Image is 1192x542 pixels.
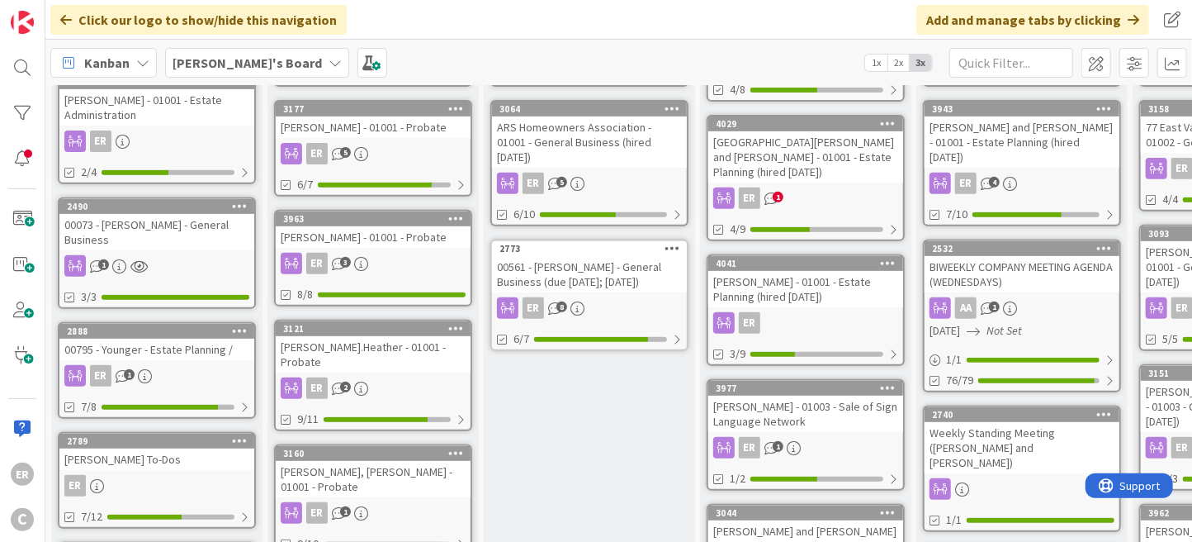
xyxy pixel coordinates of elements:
div: 2773 [499,243,687,254]
span: 6/7 [297,176,313,193]
div: [PERSON_NAME] - 01001 - Probate [276,226,471,248]
span: 6/10 [513,206,535,223]
span: 1 [124,369,135,380]
div: ER [492,297,687,319]
div: ER [708,312,903,334]
div: [GEOGRAPHIC_DATA][PERSON_NAME] and [PERSON_NAME] - 01001 - Estate Planning (hired [DATE]) [708,131,903,183]
span: 4/4 [1162,191,1178,208]
b: [PERSON_NAME]'s Board [173,55,322,71]
div: 3160 [276,446,471,461]
a: 3963[PERSON_NAME] - 01001 - ProbateER8/8 [274,210,472,307]
div: 2888 [59,324,254,339]
span: 3x [910,55,932,71]
div: 00073 - [PERSON_NAME] - General Business [59,214,254,250]
span: 1 [773,441,783,452]
div: ER [739,312,760,334]
div: 3977 [708,381,903,396]
span: 9/11 [297,411,319,428]
div: 4029 [716,118,903,130]
span: 4/9 [730,221,745,238]
span: 4 [989,177,1000,188]
div: 3943[PERSON_NAME] and [PERSON_NAME] - 01001 - Estate Planning (hired [DATE]) [925,102,1119,168]
span: 7/12 [81,508,102,525]
a: 3064ARS Homeowners Association - 01001 - General Business (hired [DATE])ER6/10 [490,100,688,226]
div: ER [955,173,977,194]
div: 3177[PERSON_NAME] - 01001 - Probate [276,102,471,138]
div: 3044 [716,507,903,519]
div: 2789 [59,434,254,449]
span: 8 [556,302,567,312]
div: ER [64,475,86,497]
div: ER [306,143,328,164]
a: 3108[PERSON_NAME] - 01001 - Estate AdministrationER2/4 [58,73,256,184]
div: ER [523,297,544,319]
div: ER [11,463,34,486]
div: 2532BIWEEKLY COMPANY MEETING AGENDA (WEDNESDAYS) [925,241,1119,292]
div: 2888 [67,326,254,337]
span: 1x [865,55,887,71]
a: 2532BIWEEKLY COMPANY MEETING AGENDA (WEDNESDAYS)AA[DATE]Not Set1/176/79 [923,240,1121,392]
div: 2490 [67,201,254,212]
div: 4029 [708,116,903,131]
span: 3/9 [730,345,745,363]
div: 3064 [492,102,687,116]
div: ER [739,437,760,459]
span: 1/1 [946,511,962,529]
div: 2740 [925,407,1119,422]
span: 2x [887,55,910,71]
div: ER [708,437,903,459]
div: ER [739,188,760,209]
a: 3943[PERSON_NAME] and [PERSON_NAME] - 01001 - Estate Planning (hired [DATE])ER7/10 [923,100,1121,226]
div: Add and manage tabs by clicking [916,5,1149,35]
div: 2789[PERSON_NAME] To-Dos [59,434,254,470]
div: ER [90,365,111,387]
div: ER [276,502,471,524]
div: [PERSON_NAME] and [PERSON_NAME] - 01001 - Estate Planning (hired [DATE]) [925,116,1119,168]
div: BIWEEKLY COMPANY MEETING AGENDA (WEDNESDAYS) [925,256,1119,292]
div: 2740Weekly Standing Meeting ([PERSON_NAME] and [PERSON_NAME]) [925,407,1119,473]
span: 8/8 [297,286,313,303]
span: 1 / 1 [946,351,962,368]
div: ARS Homeowners Association - 01001 - General Business (hired [DATE]) [492,116,687,168]
div: 288800795 - Younger - Estate Planning / [59,324,254,360]
div: ER [59,475,254,497]
div: 3121[PERSON_NAME].Heather - 01001 - Probate [276,321,471,373]
span: 5/5 [1162,330,1178,348]
div: ER [276,253,471,274]
span: 4/8 [730,81,745,98]
span: 5 [556,177,567,188]
div: 4041 [708,256,903,271]
div: [PERSON_NAME], [PERSON_NAME] - 01001 - Probate [276,461,471,497]
span: 1 [989,302,1000,312]
div: 3177 [276,102,471,116]
div: 3943 [932,103,1119,115]
a: 2789[PERSON_NAME] To-DosER7/12 [58,432,256,529]
div: 3121 [276,321,471,336]
span: 1/2 [730,470,745,487]
span: Kanban [84,53,130,73]
div: 4041 [716,258,903,269]
a: 3177[PERSON_NAME] - 01001 - ProbateER6/7 [274,100,472,197]
span: 5 [340,147,351,158]
span: 3 [340,257,351,268]
div: 3064 [499,103,687,115]
div: 3963 [283,213,471,225]
div: 3121 [283,323,471,335]
div: 00795 - Younger - Estate Planning / [59,339,254,360]
a: 4029[GEOGRAPHIC_DATA][PERSON_NAME] and [PERSON_NAME] - 01001 - Estate Planning (hired [DATE])ER4/9 [707,115,905,241]
div: 00561 - [PERSON_NAME] - General Business (due [DATE]; [DATE]) [492,256,687,292]
div: [PERSON_NAME].Heather - 01001 - Probate [276,336,471,373]
span: 6/7 [513,330,529,348]
div: [PERSON_NAME] - 01003 - Sale of Sign Language Network [708,396,903,432]
span: 2/4 [81,164,97,181]
a: 277300561 - [PERSON_NAME] - General Business (due [DATE]; [DATE])ER6/7 [490,240,688,351]
div: ER [59,365,254,387]
span: 2 [340,382,351,392]
input: Quick Filter... [949,48,1073,78]
div: C [11,508,34,531]
div: ER [708,188,903,209]
span: 3/3 [1162,470,1178,487]
div: 3177 [283,103,471,115]
span: 1 [340,506,351,517]
div: 277300561 - [PERSON_NAME] - General Business (due [DATE]; [DATE]) [492,241,687,292]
